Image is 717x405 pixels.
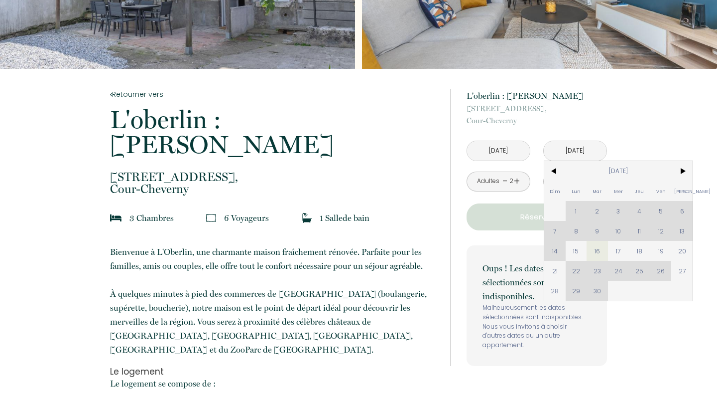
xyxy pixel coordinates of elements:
[508,177,513,186] div: 2
[482,261,591,303] p: Oups ! Les dates sélectionnées sont indisponibles.
[544,181,566,201] span: Dim
[566,161,672,181] span: [DATE]
[671,181,693,201] span: [PERSON_NAME]
[502,174,508,189] a: -
[477,177,499,186] div: Adultes
[206,213,216,223] img: guests
[467,89,607,103] p: L'oberlin : [PERSON_NAME]
[671,241,693,261] span: 20
[587,241,608,261] span: 16
[467,103,607,115] span: [STREET_ADDRESS],
[470,211,603,223] p: Réserver
[544,281,566,301] span: 28
[110,171,437,195] p: Cour-Cheverny
[110,89,437,100] a: Retourner vers
[170,213,174,223] span: s
[544,161,566,181] span: <
[629,241,650,261] span: 18
[482,303,591,350] p: Malheureusement les dates sélectionnées sont indisponibles. Nous vous invitons à choisir d'autres...
[320,211,369,225] p: 1 Salle de bain
[467,141,530,161] input: Arrivée
[608,241,629,261] span: 17
[629,181,650,201] span: Jeu
[587,181,608,201] span: Mar
[467,103,607,127] p: Cour-Cheverny
[110,107,437,157] p: L'oberlin : [PERSON_NAME]
[544,141,606,161] input: Départ
[650,181,672,201] span: Ven
[566,181,587,201] span: Lun
[265,213,269,223] span: s
[650,241,672,261] span: 19
[671,261,693,281] span: 27
[129,211,174,225] p: 3 Chambre
[110,247,427,355] span: Bienvenue à L'Oberlin, une charmante maison fraîchement rénovée. Parfaite pour les familles, amis...
[544,261,566,281] span: 21
[467,203,607,230] button: Réserver
[671,161,693,181] span: >
[608,181,629,201] span: Mer
[224,211,269,225] p: 6 Voyageur
[110,367,437,377] h2: Le logement
[514,174,520,189] a: +
[110,171,437,183] span: [STREET_ADDRESS],
[566,241,587,261] span: 15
